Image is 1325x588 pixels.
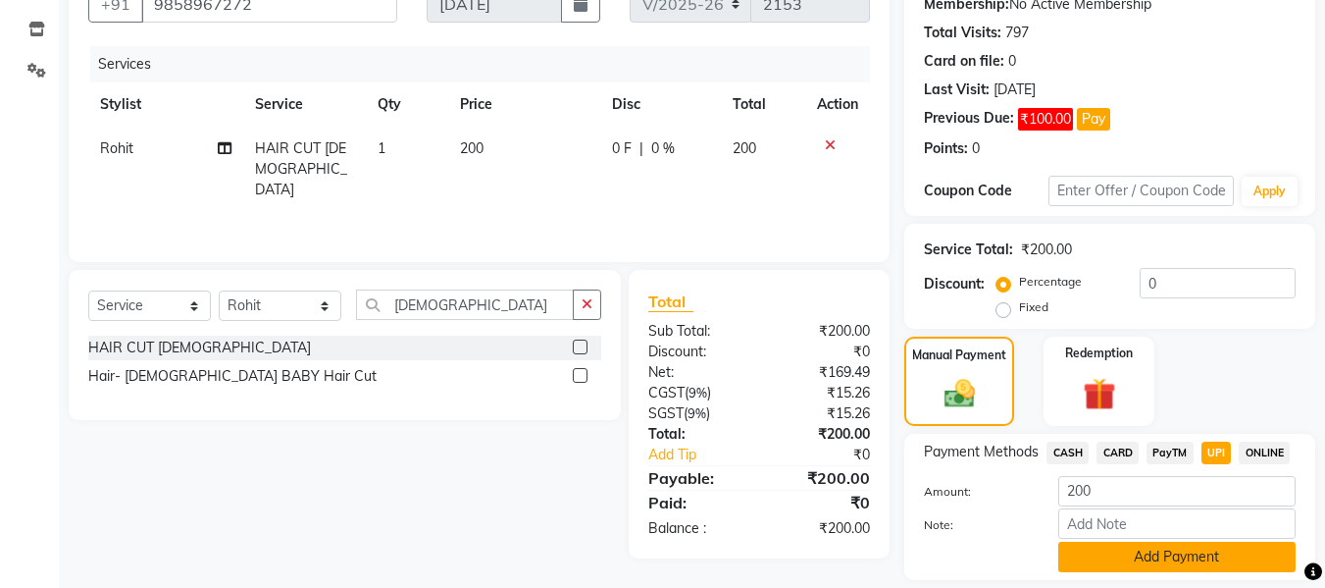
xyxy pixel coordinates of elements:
div: Previous Due: [924,108,1014,131]
th: Price [448,82,600,127]
span: | [639,138,643,159]
div: Card on file: [924,51,1004,72]
div: ( ) [634,383,759,403]
span: UPI [1201,442,1232,464]
span: 1 [378,139,385,157]
th: Service [243,82,367,127]
div: Hair- [DEMOGRAPHIC_DATA] BABY Hair Cut [88,366,377,387]
span: 0 F [612,138,632,159]
span: SGST [648,404,684,422]
a: Add Tip [634,445,780,465]
div: 0 [1008,51,1016,72]
span: 9% [688,405,706,421]
div: Discount: [634,342,759,362]
div: ₹169.49 [759,362,885,383]
span: Payment Methods [924,442,1039,462]
label: Note: [909,516,1043,534]
div: ₹200.00 [759,466,885,490]
div: ₹0 [759,342,885,362]
div: Paid: [634,491,759,514]
label: Amount: [909,483,1043,501]
div: HAIR CUT [DEMOGRAPHIC_DATA] [88,338,311,358]
div: Balance : [634,518,759,539]
th: Disc [600,82,721,127]
div: [DATE] [994,80,1036,100]
input: Amount [1058,476,1296,507]
span: CARD [1096,442,1139,464]
div: Discount: [924,274,985,294]
div: ₹200.00 [759,518,885,539]
div: Service Total: [924,240,1013,260]
div: Net: [634,362,759,383]
input: Enter Offer / Coupon Code [1048,176,1234,206]
div: 0 [972,138,980,159]
span: Rohit [100,139,133,157]
th: Action [805,82,870,127]
img: _gift.svg [1073,374,1126,414]
div: ₹200.00 [759,321,885,342]
th: Qty [366,82,448,127]
span: Total [648,292,693,312]
div: ₹200.00 [759,424,885,445]
div: Services [90,46,885,82]
span: PayTM [1147,442,1194,464]
label: Percentage [1019,273,1082,291]
span: CASH [1046,442,1089,464]
img: _cash.svg [935,376,985,411]
div: Last Visit: [924,80,990,100]
button: Add Payment [1058,542,1296,572]
input: Add Note [1058,508,1296,539]
div: ₹200.00 [1021,240,1072,260]
span: HAIR CUT [DEMOGRAPHIC_DATA] [255,139,347,198]
div: ₹15.26 [759,403,885,424]
span: ₹100.00 [1018,108,1073,131]
label: Manual Payment [912,347,1006,364]
th: Stylist [88,82,243,127]
span: 200 [460,139,484,157]
div: Total Visits: [924,23,1001,43]
span: 0 % [651,138,675,159]
label: Fixed [1019,298,1048,316]
div: ( ) [634,403,759,424]
button: Pay [1077,108,1110,131]
div: Payable: [634,466,759,490]
span: ONLINE [1239,442,1290,464]
span: 200 [733,139,756,157]
button: Apply [1242,177,1298,206]
div: Sub Total: [634,321,759,342]
span: 9% [688,385,707,401]
div: 797 [1005,23,1029,43]
div: ₹0 [759,491,885,514]
span: CGST [648,384,685,401]
div: ₹0 [781,445,886,465]
th: Total [721,82,806,127]
div: Total: [634,424,759,445]
div: Points: [924,138,968,159]
input: Search or Scan [356,290,574,320]
label: Redemption [1065,345,1133,362]
div: Coupon Code [924,181,1047,201]
div: ₹15.26 [759,383,885,403]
